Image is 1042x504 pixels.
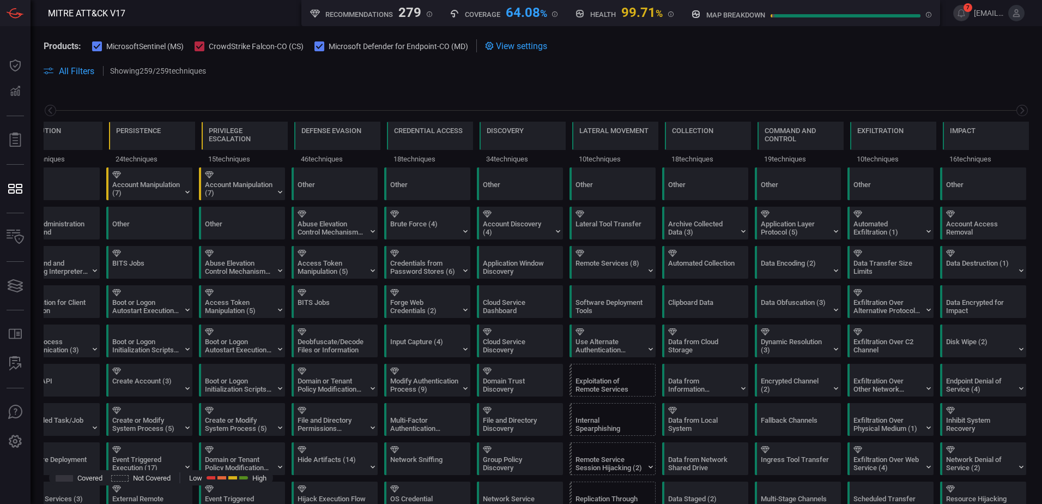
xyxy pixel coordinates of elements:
div: T1110: Brute Force [384,207,470,239]
div: Data Destruction (1) [946,259,1014,275]
span: MITRE ATT&CK V17 [48,8,125,19]
div: Lateral Tool Transfer [575,220,644,236]
div: Data from Local System [668,416,736,433]
div: Other [668,181,736,197]
h5: Health [590,10,616,19]
div: T1570: Lateral Tool Transfer [570,207,656,239]
button: Rule Catalog [2,321,28,347]
div: Other [199,207,285,239]
div: Domain or Tenant Policy Modification (2) [205,455,273,472]
div: Software Deployment Tools [20,455,88,472]
div: Encrypted Channel (2) [761,377,829,393]
div: T1052: Exfiltration Over Physical Medium [847,403,934,436]
div: BITS Jobs [112,259,180,275]
div: 279 [398,5,421,18]
div: 18 techniques [665,150,751,167]
div: Inter-Process Communication (3) [20,338,88,354]
div: 24 techniques [109,150,195,167]
div: T1556: Modify Authentication Process [384,364,470,397]
span: High [252,474,266,482]
span: Not Covered [133,474,171,482]
div: Exfiltration Over Physical Medium (1) [853,416,922,433]
div: Forge Web Credentials (2) [390,298,458,315]
div: Other [112,220,180,236]
button: CrowdStrike Falcon-CO (CS) [195,40,304,51]
div: Boot or Logon Autostart Execution (14) [205,338,273,354]
div: Modify Authentication Process (9) [390,377,458,393]
div: Other [940,167,1026,200]
div: T1020: Automated Exfiltration [847,207,934,239]
div: Boot or Logon Autostart Execution (14) [112,298,180,315]
div: T1498: Network Denial of Service [940,442,1026,475]
div: Other [292,167,378,200]
div: Other [662,167,748,200]
div: TA0007: Discovery [480,122,566,167]
div: Lateral Movement [579,127,649,135]
div: TA0006: Credential Access [387,122,473,167]
div: T1548: Abuse Elevation Control Mechanism [292,207,378,239]
div: Other [390,181,458,197]
div: 46 techniques [294,150,380,167]
div: T1105: Ingress Tool Transfer [755,442,841,475]
div: Command and Scripting Interpreter (12) [20,259,88,275]
div: Privilege Escalation [209,127,281,143]
div: Deobfuscate/Decode Files or Information [298,338,366,354]
div: T1098: Account Manipulation [106,167,192,200]
div: 18 techniques [387,150,473,167]
div: 19 techniques [758,150,844,167]
div: Other [384,167,470,200]
span: Products: [44,41,81,51]
div: T1534: Internal Spearphishing (Not covered) [570,403,656,436]
span: Microsoft Defender for Endpoint-CO (MD) [329,42,468,51]
div: Endpoint Denial of Service (4) [946,377,1014,393]
div: Dynamic Resolution (3) [761,338,829,354]
div: T1606: Forge Web Credentials [384,285,470,318]
div: 16 techniques [943,150,1029,167]
div: Other [755,167,841,200]
div: T1547: Boot or Logon Autostart Execution [199,325,285,357]
div: T1040: Network Sniffing [384,442,470,475]
div: Create Account (3) [112,377,180,393]
div: Input Capture (4) [390,338,458,354]
button: Cards [2,273,28,299]
div: T1567: Exfiltration Over Web Service [847,442,934,475]
div: Other [298,181,366,197]
div: Data from Network Shared Drive [668,455,736,472]
div: Remote Service Session Hijacking (2) [575,455,644,472]
div: Access Token Manipulation (5) [205,298,273,315]
div: T1555: Credentials from Password Stores [384,246,470,279]
div: Cloud Service Dashboard [483,298,551,315]
div: T1621: Multi-Factor Authentication Request Generation [384,403,470,436]
button: ALERT ANALYSIS [2,351,28,377]
div: Exploitation for Client Execution [20,298,88,315]
div: 10 techniques [850,150,936,167]
div: T1615: Group Policy Discovery [477,442,563,475]
div: T1071: Application Layer Protocol [755,207,841,239]
div: T1543: Create or Modify System Process [106,403,192,436]
button: Reports [2,127,28,153]
div: T1573: Encrypted Channel [755,364,841,397]
div: T1563: Remote Service Session Hijacking (Not covered) [570,442,656,475]
div: T1037: Boot or Logon Initialization Scripts (Not covered) [199,364,285,397]
h5: Recommendations [325,10,393,19]
div: T1484: Domain or Tenant Policy Modification [292,364,378,397]
div: T1010: Application Window Discovery (Not covered) [477,246,563,279]
div: Boot or Logon Initialization Scripts (5) [205,377,273,393]
div: T1484: Domain or Tenant Policy Modification [199,442,285,475]
div: T1053: Scheduled Task/Job [14,403,100,436]
div: T1561: Disk Wipe (Not covered) [940,325,1026,357]
span: % [656,8,663,19]
div: Other [20,181,88,197]
div: Multi-Factor Authentication Request Generation [390,416,458,433]
span: 7 [964,3,972,12]
div: 15 techniques [202,150,288,167]
div: T1203: Exploitation for Client Execution [14,285,100,318]
div: T1119: Automated Collection [662,246,748,279]
div: T1140: Deobfuscate/Decode Files or Information [292,325,378,357]
div: Other [575,181,644,197]
div: Exfiltration Over Alternative Protocol (3) [853,298,922,315]
div: Credential Access [394,127,463,135]
div: Domain or Tenant Policy Modification (2) [298,377,366,393]
div: TA0010: Exfiltration [850,122,936,167]
div: Data Transfer Size Limits [853,259,922,275]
